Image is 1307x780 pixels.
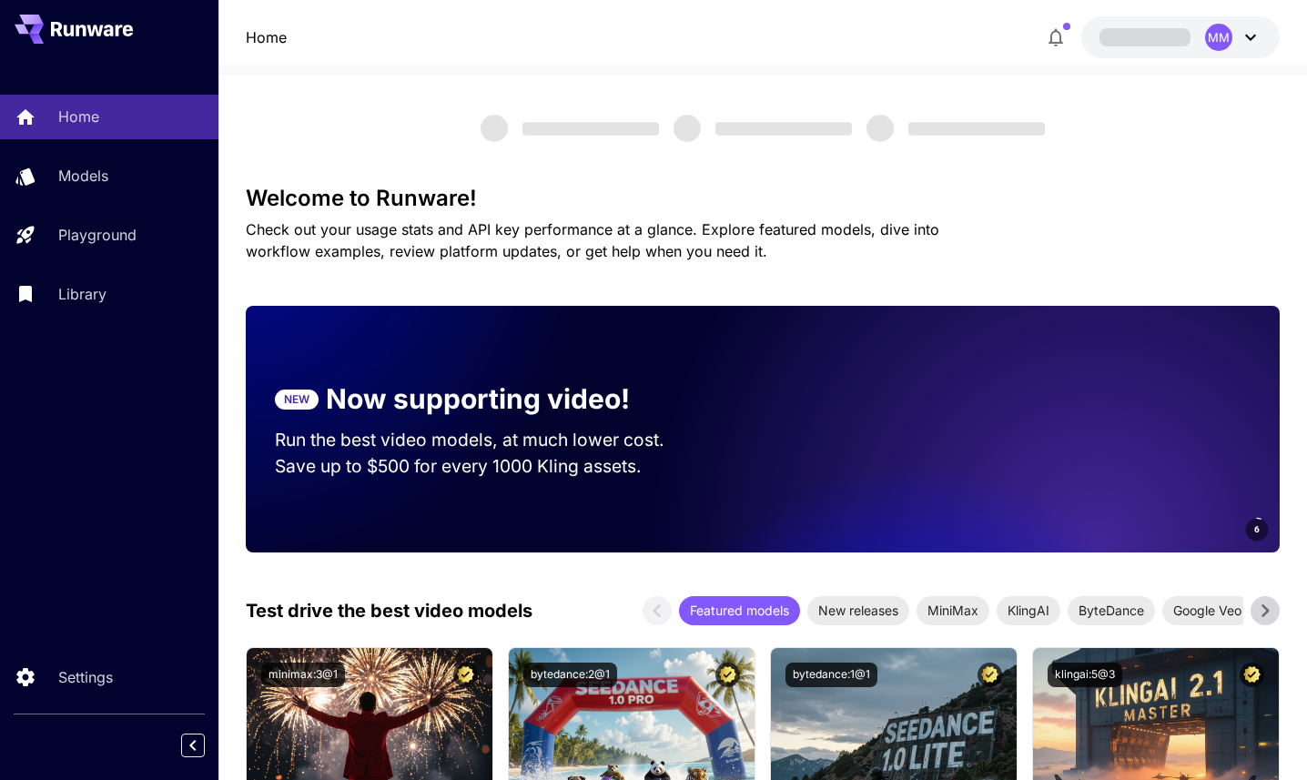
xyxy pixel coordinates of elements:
div: KlingAI [997,596,1060,625]
p: Now supporting video! [326,379,630,420]
div: New releases [807,596,909,625]
nav: breadcrumb [246,26,287,48]
button: Collapse sidebar [181,734,205,757]
button: Certified Model – Vetted for best performance and includes a commercial license. [978,663,1002,687]
button: bytedance:2@1 [523,663,617,687]
span: 6 [1254,522,1260,536]
p: Playground [58,224,137,246]
p: NEW [284,391,309,408]
span: Google Veo [1162,601,1252,620]
div: Featured models [679,596,800,625]
p: Run the best video models, at much lower cost. [275,427,699,453]
h3: Welcome to Runware! [246,186,1280,211]
span: New releases [807,601,909,620]
p: Settings [58,666,113,688]
p: Test drive the best video models [246,597,532,624]
span: KlingAI [997,601,1060,620]
span: Check out your usage stats and API key performance at a glance. Explore featured models, dive int... [246,220,939,260]
button: Certified Model – Vetted for best performance and includes a commercial license. [715,663,740,687]
a: Home [246,26,287,48]
button: Certified Model – Vetted for best performance and includes a commercial license. [1240,663,1264,687]
div: Collapse sidebar [195,729,218,762]
div: Google Veo [1162,596,1252,625]
p: Models [58,165,108,187]
p: Library [58,283,106,305]
div: MiniMax [917,596,989,625]
button: bytedance:1@1 [785,663,877,687]
button: minimax:3@1 [261,663,345,687]
span: MiniMax [917,601,989,620]
div: ByteDance [1068,596,1155,625]
span: ByteDance [1068,601,1155,620]
span: Featured models [679,601,800,620]
p: Home [58,106,99,127]
div: MM [1205,24,1232,51]
button: klingai:5@3 [1048,663,1122,687]
button: MM [1081,16,1280,58]
button: Certified Model – Vetted for best performance and includes a commercial license. [453,663,478,687]
p: Save up to $500 for every 1000 Kling assets. [275,453,699,480]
